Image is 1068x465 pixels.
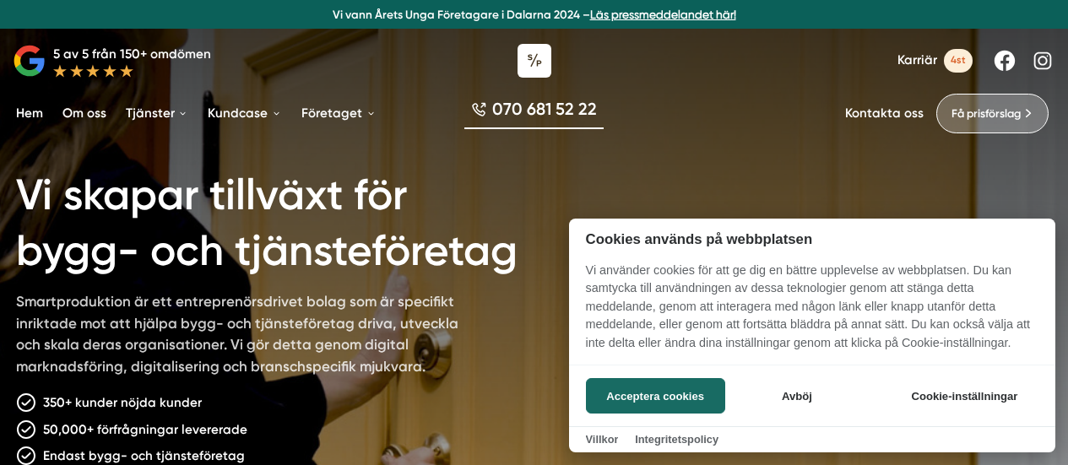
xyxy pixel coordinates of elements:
[635,433,718,446] a: Integritetspolicy
[586,433,619,446] a: Villkor
[891,378,1038,414] button: Cookie-inställningar
[586,378,725,414] button: Acceptera cookies
[569,231,1055,247] h2: Cookies används på webbplatsen
[729,378,864,414] button: Avböj
[569,262,1055,365] p: Vi använder cookies för att ge dig en bättre upplevelse av webbplatsen. Du kan samtycka till anvä...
